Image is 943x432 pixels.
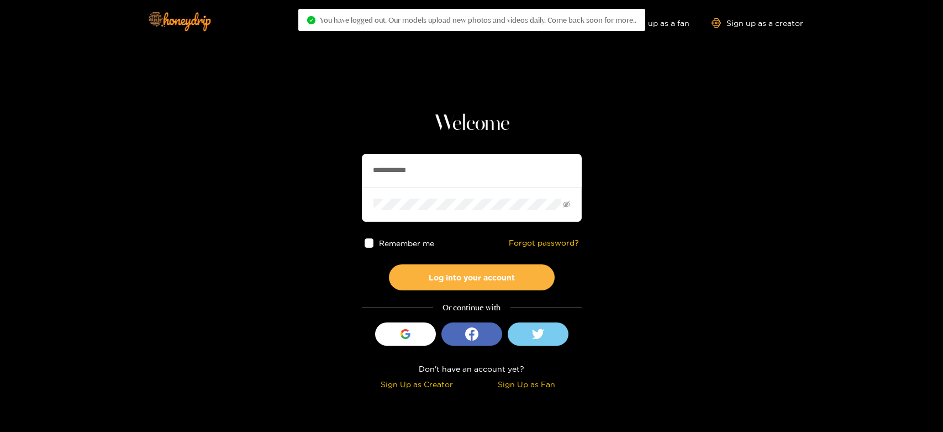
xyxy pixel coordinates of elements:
[362,362,582,375] div: Don't have an account yet?
[362,301,582,314] div: Or continue with
[320,15,636,24] span: You have logged out. Our models upload new photos and videos daily. Come back soon for more..
[614,18,689,28] a: Sign up as a fan
[365,378,469,391] div: Sign Up as Creator
[389,264,555,290] button: Log into your account
[307,16,315,24] span: check-circle
[509,238,579,248] a: Forgot password?
[563,201,570,208] span: eye-invisible
[712,18,803,28] a: Sign up as a creator
[475,378,579,391] div: Sign Up as Fan
[362,111,582,137] h1: Welcome
[379,239,434,247] span: Remember me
